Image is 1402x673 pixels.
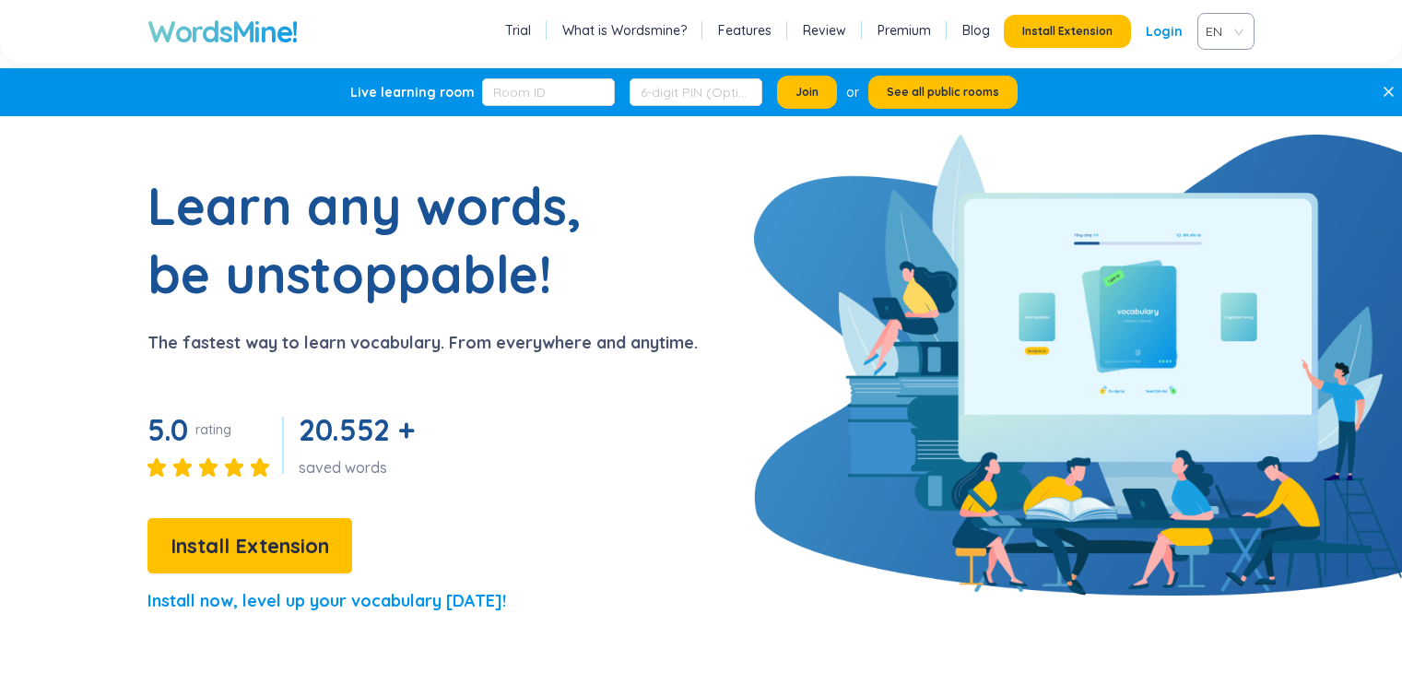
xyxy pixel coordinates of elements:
input: Room ID [482,78,615,106]
h1: Learn any words, be unstoppable! [147,171,608,308]
button: Install Extension [147,518,352,573]
span: Install Extension [171,530,329,562]
span: See all public rooms [887,85,999,100]
a: Features [718,21,772,40]
a: WordsMine! [147,13,298,50]
span: Install Extension [1022,24,1113,39]
span: 5.0 [147,411,188,448]
div: Live learning room [350,83,475,101]
a: Install Extension [147,538,352,557]
div: rating [195,420,231,439]
button: Install Extension [1004,15,1131,48]
p: The fastest way to learn vocabulary. From everywhere and anytime. [147,330,698,356]
input: 6-digit PIN (Optional) [630,78,762,106]
a: What is Wordsmine? [562,21,687,40]
span: Join [795,85,819,100]
a: Review [803,21,846,40]
a: Premium [878,21,931,40]
a: Trial [505,21,531,40]
a: Blog [962,21,990,40]
div: saved words [299,457,421,478]
button: See all public rooms [868,76,1018,109]
p: Install now, level up your vocabulary [DATE]! [147,588,506,614]
div: or [846,82,859,102]
span: 20.552 + [299,411,414,448]
a: Login [1146,15,1183,48]
button: Join [777,76,837,109]
span: VIE [1206,18,1239,45]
